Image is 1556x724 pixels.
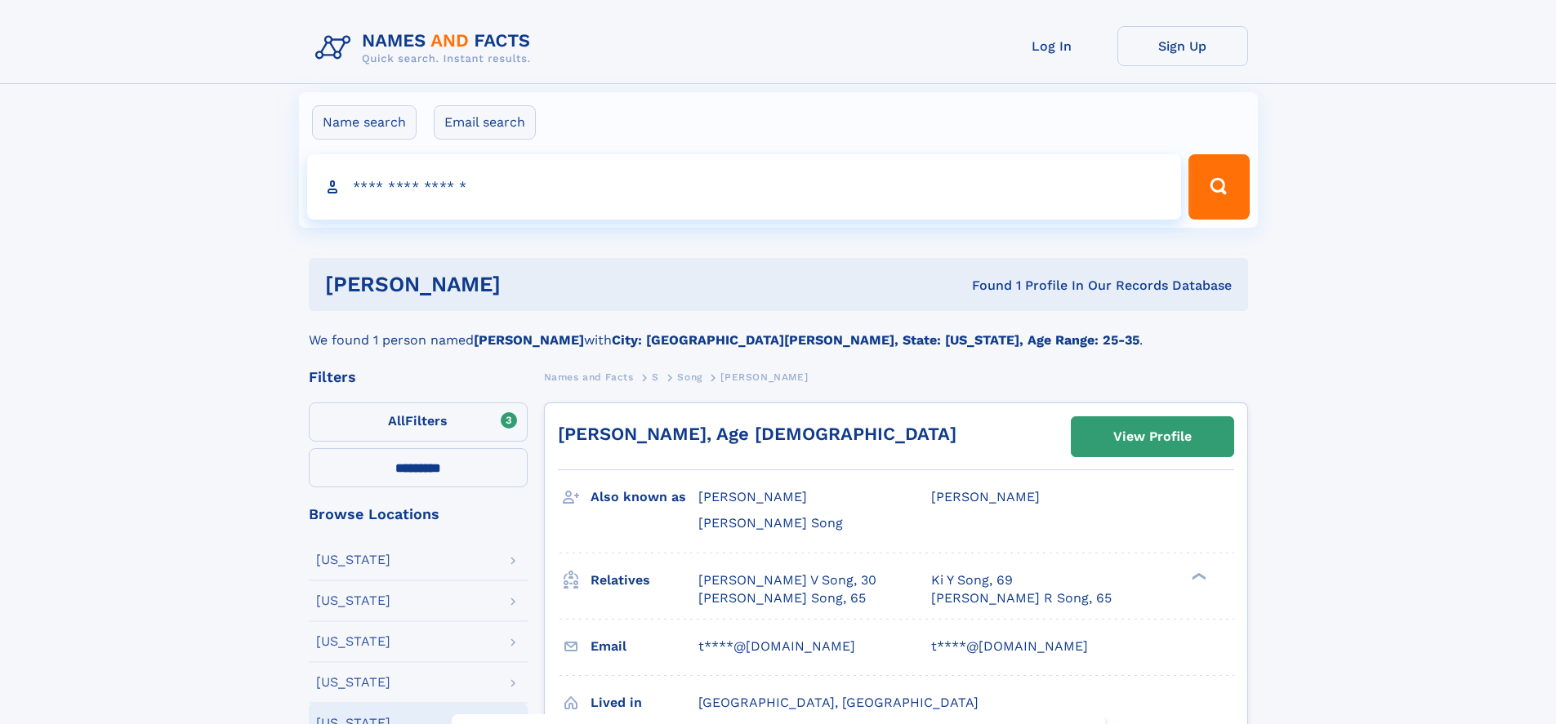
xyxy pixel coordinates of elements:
div: View Profile [1113,418,1192,455]
div: ❯ [1188,571,1207,581]
h3: Also known as [591,483,698,511]
button: Search Button [1188,154,1249,220]
div: [US_STATE] [316,553,390,566]
label: Filters [309,402,528,442]
a: View Profile [1072,417,1233,456]
span: [PERSON_NAME] [698,489,807,504]
div: We found 1 person named with . [309,311,1248,350]
div: Browse Locations [309,507,528,522]
a: [PERSON_NAME] Song, 65 [698,589,866,607]
h3: Lived in [591,689,698,717]
label: Email search [434,105,536,140]
span: S [652,371,659,383]
b: City: [GEOGRAPHIC_DATA][PERSON_NAME], State: [US_STATE], Age Range: 25-35 [612,332,1139,348]
h1: [PERSON_NAME] [325,274,737,295]
div: Found 1 Profile In Our Records Database [736,277,1232,295]
a: Names and Facts [544,366,634,387]
b: [PERSON_NAME] [474,332,584,348]
a: Song [677,366,702,387]
div: [US_STATE] [316,676,390,689]
div: Filters [309,370,528,384]
a: Log In [987,26,1117,66]
img: Logo Names and Facts [309,26,544,70]
label: Name search [312,105,417,140]
span: [PERSON_NAME] [720,371,808,383]
span: [PERSON_NAME] [931,489,1040,504]
div: [US_STATE] [316,594,390,607]
span: Song [677,371,702,383]
a: [PERSON_NAME], Age [DEMOGRAPHIC_DATA] [558,424,956,444]
a: [PERSON_NAME] V Song, 30 [698,571,876,589]
span: All [388,413,405,429]
a: Sign Up [1117,26,1248,66]
input: search input [307,154,1182,220]
a: Ki Y Song, 69 [931,571,1013,589]
span: [PERSON_NAME] Song [698,515,843,531]
h3: Email [591,633,698,660]
span: [GEOGRAPHIC_DATA], [GEOGRAPHIC_DATA] [698,695,979,710]
a: S [652,366,659,387]
a: [PERSON_NAME] R Song, 65 [931,589,1112,607]
h3: Relatives [591,566,698,594]
div: [US_STATE] [316,635,390,648]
